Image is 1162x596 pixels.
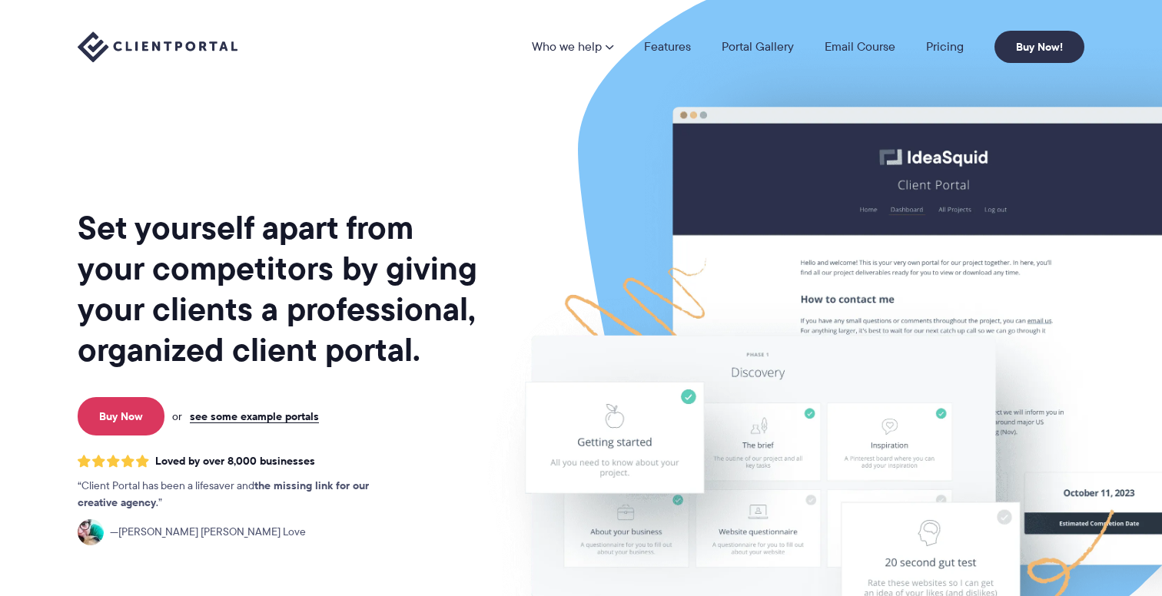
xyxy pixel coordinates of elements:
span: or [172,409,182,423]
a: Buy Now [78,397,164,435]
span: Loved by over 8,000 businesses [155,455,315,468]
strong: the missing link for our creative agency [78,477,369,511]
a: Portal Gallery [722,41,794,53]
a: Who we help [532,41,613,53]
span: [PERSON_NAME] [PERSON_NAME] Love [110,524,306,541]
a: Email Course [825,41,895,53]
a: Buy Now! [994,31,1084,63]
a: Pricing [926,41,964,53]
p: Client Portal has been a lifesaver and . [78,478,400,512]
a: Features [644,41,691,53]
h1: Set yourself apart from your competitors by giving your clients a professional, organized client ... [78,207,480,370]
a: see some example portals [190,409,319,423]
